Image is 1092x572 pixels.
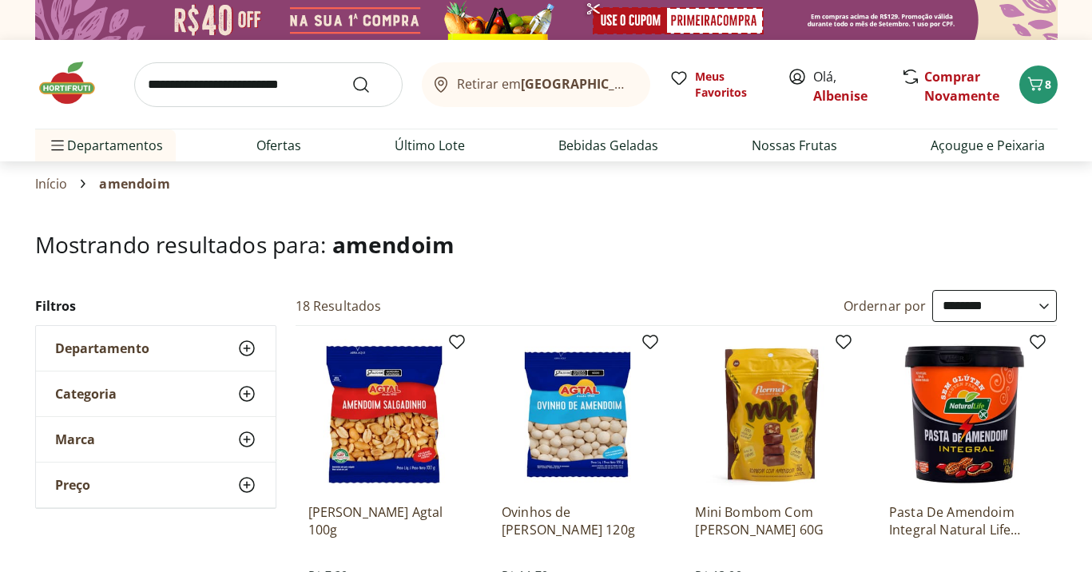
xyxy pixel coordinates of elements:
a: Ovinhos de [PERSON_NAME] 120g [502,503,653,538]
button: Categoria [36,371,276,416]
a: Nossas Frutas [752,136,837,155]
img: Pasta De Amendoim Integral Natural Life Pote 450G [889,339,1041,491]
a: Pasta De Amendoim Integral Natural Life Pote 450G [889,503,1041,538]
b: [GEOGRAPHIC_DATA]/[GEOGRAPHIC_DATA] [521,75,790,93]
a: Mini Bombom Com [PERSON_NAME] 60G [695,503,847,538]
button: Retirar em[GEOGRAPHIC_DATA]/[GEOGRAPHIC_DATA] [422,62,650,107]
span: amendoim [99,177,169,191]
img: Ovinhos de Amendoim Agtal 120g [502,339,653,491]
a: Comprar Novamente [924,68,999,105]
h2: Filtros [35,290,276,322]
label: Ordernar por [844,297,927,315]
a: Ofertas [256,136,301,155]
span: Categoria [55,386,117,402]
button: Preço [36,463,276,507]
span: amendoim [332,229,455,260]
input: search [134,62,403,107]
a: Início [35,177,68,191]
a: Meus Favoritos [669,69,768,101]
button: Departamento [36,326,276,371]
span: Departamentos [48,126,163,165]
span: Marca [55,431,95,447]
button: Marca [36,417,276,462]
button: Carrinho [1019,66,1058,104]
h1: Mostrando resultados para: [35,232,1058,257]
a: Último Lote [395,136,465,155]
a: Albenise [813,87,868,105]
span: Departamento [55,340,149,356]
span: Preço [55,477,90,493]
button: Submit Search [351,75,390,94]
img: Amendoim Salgadinho Agtal 100g [308,339,460,491]
a: Bebidas Geladas [558,136,658,155]
span: Meus Favoritos [695,69,768,101]
img: Hortifruti [35,59,115,107]
button: Menu [48,126,67,165]
span: Olá, [813,67,884,105]
a: Açougue e Peixaria [931,136,1045,155]
h2: 18 Resultados [296,297,382,315]
a: [PERSON_NAME] Agtal 100g [308,503,460,538]
span: 8 [1045,77,1051,92]
span: Retirar em [457,77,633,91]
img: Mini Bombom Com Amendoim Flormel 60G [695,339,847,491]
